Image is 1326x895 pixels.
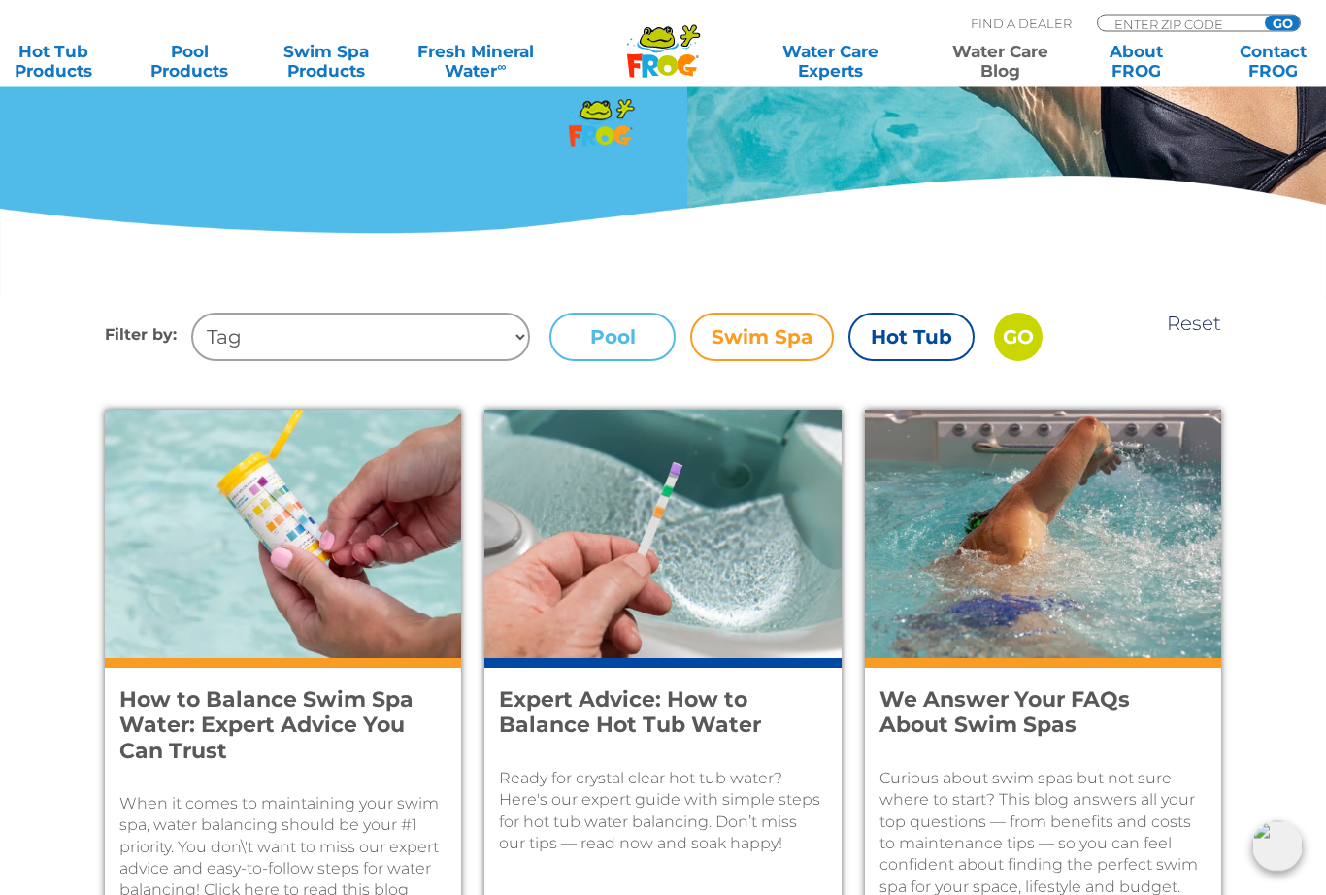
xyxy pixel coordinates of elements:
[1220,42,1326,81] a: ContactFROG
[119,688,420,765] h4: How to Balance Swim Spa Water: Expert Advice You Can Trust
[1083,42,1189,81] a: AboutFROG
[1112,16,1243,32] input: Zip Code Form
[848,314,975,362] label: Hot Tub
[105,314,191,362] h4: Filter by:
[865,411,1221,659] img: A man swim sin the moving current of a swim spa
[499,688,800,740] h4: Expert Advice: How to Balance Hot Tub Water
[410,42,543,81] a: Fresh MineralWater∞
[273,42,379,81] a: Swim SpaProducts
[947,42,1053,81] a: Water CareBlog
[971,15,1072,32] p: Find A Dealer
[105,411,461,659] img: A woman with pink nail polish tests her swim spa with FROG @ease Test Strips
[994,314,1043,362] input: GO
[1167,313,1221,336] a: Reset
[690,314,834,362] label: Swim Spa
[497,59,506,74] sup: ∞
[1265,16,1300,31] input: GO
[1252,821,1303,872] img: openIcon
[879,688,1180,740] h4: We Answer Your FAQs About Swim Spas
[549,314,676,362] label: Pool
[499,769,826,856] p: Ready for crystal clear hot tub water? Here's our expert guide with simple steps for hot tub wate...
[745,42,917,81] a: Water CareExperts
[137,42,243,81] a: PoolProducts
[484,411,841,659] img: A female's hand dips a test strip into a hot tub.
